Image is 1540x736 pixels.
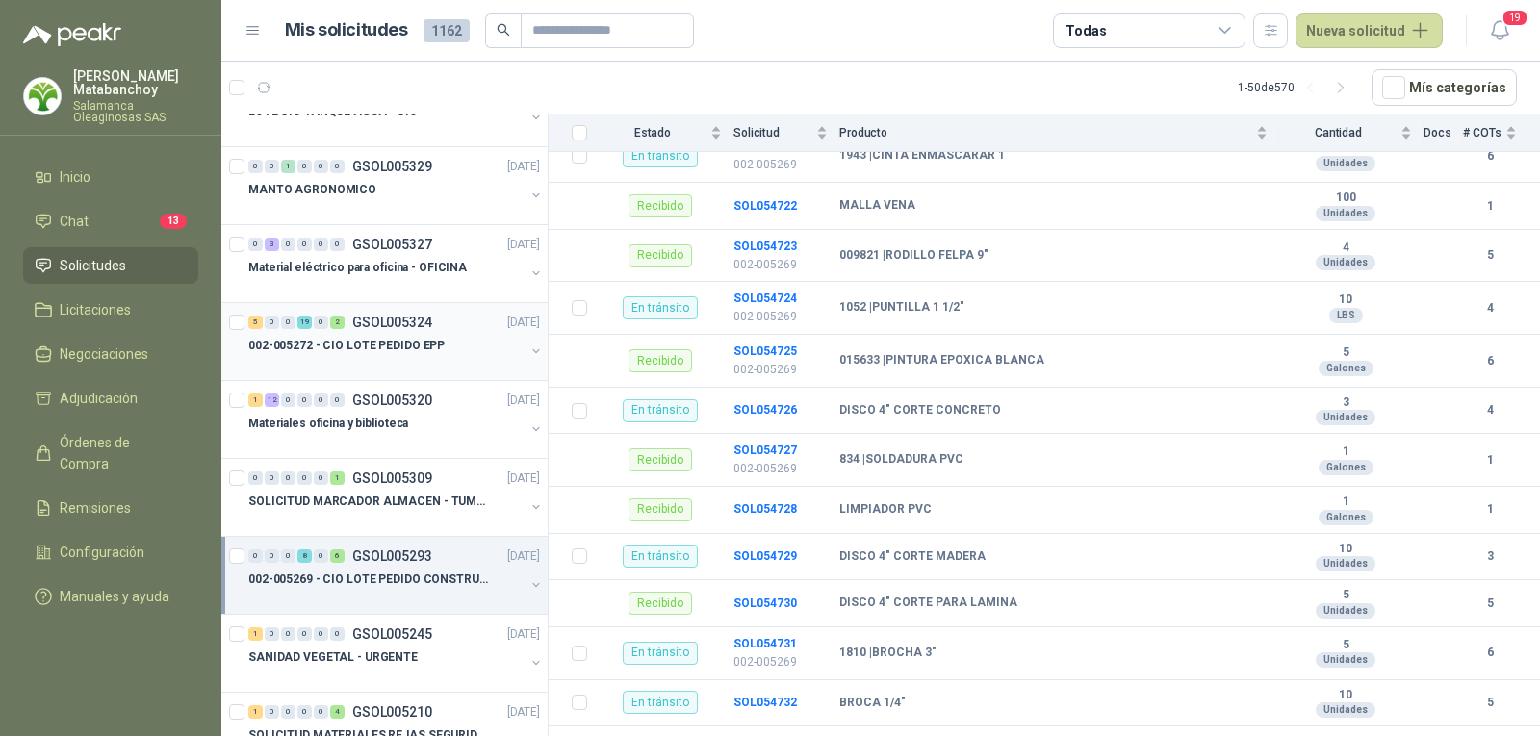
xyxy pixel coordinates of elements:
p: Salamanca Oleaginosas SAS [73,100,198,123]
div: 0 [265,549,279,563]
b: 4 [1463,299,1517,317]
span: Inicio [60,166,90,188]
span: # COTs [1463,126,1501,140]
p: 002-005269 [733,361,828,379]
p: [DATE] [507,158,540,176]
span: Manuales y ayuda [60,586,169,607]
p: 002-005272 - CIO LOTE PEDIDO EPP [248,337,445,355]
div: 0 [281,471,295,485]
b: 10 [1279,542,1412,557]
div: 0 [297,238,312,251]
div: 0 [265,705,279,719]
b: 009821 | RODILLO FELPA 9" [839,248,988,264]
b: 3 [1463,547,1517,566]
p: GSOL005245 [352,627,432,641]
div: Unidades [1316,156,1375,171]
div: 0 [297,160,312,173]
div: 0 [314,549,328,563]
a: SOL054727 [733,444,797,457]
b: 1 [1463,500,1517,519]
p: MANTO AGRONOMICO [248,181,376,199]
a: 0 0 1 0 0 0 GSOL005329[DATE] MANTO AGRONOMICO [248,155,544,216]
div: En tránsito [623,296,698,319]
a: Manuales y ayuda [23,578,198,615]
b: 6 [1463,147,1517,165]
a: 1 12 0 0 0 0 GSOL005320[DATE] Materiales oficina y biblioteca [248,389,544,450]
div: 4 [330,705,345,719]
a: Configuración [23,534,198,571]
p: GSOL005324 [352,316,432,329]
div: Galones [1319,361,1373,376]
div: Recibido [629,194,692,217]
span: Adjudicación [60,388,138,409]
div: 0 [314,627,328,641]
a: SOL054725 [733,344,797,358]
div: 1 [248,627,263,641]
a: 0 0 0 8 0 6 GSOL005293[DATE] 002-005269 - CIO LOTE PEDIDO CONSTRUCCION [248,545,544,606]
div: 0 [330,238,345,251]
div: 0 [248,549,263,563]
div: Galones [1319,460,1373,475]
div: En tránsito [623,399,698,422]
th: Docs [1424,114,1463,152]
a: SOL054730 [733,596,797,610]
div: 12 [265,393,279,407]
div: 0 [314,471,328,485]
button: Mís categorías [1372,69,1517,106]
th: Cantidad [1279,114,1424,152]
a: 0 0 0 0 0 1 GSOL005309[DATE] SOLICITUD MARCADOR ALMACEN - TUMACO [248,467,544,528]
b: 1 [1279,444,1412,460]
b: 1052 | PUNTILLA 1 1/2" [839,300,964,316]
p: [DATE] [507,625,540,644]
p: [PERSON_NAME] Matabanchoy [73,69,198,96]
b: 10 [1279,292,1412,308]
span: Producto [839,126,1252,140]
div: 0 [314,316,328,329]
a: SOL054726 [733,403,797,417]
div: Unidades [1316,556,1375,571]
div: Recibido [629,448,692,471]
p: 002-005269 [733,308,828,326]
p: Material eléctrico para oficina - OFICINA [248,259,467,277]
p: GSOL005320 [352,393,432,407]
b: 1 [1279,495,1412,510]
div: Unidades [1316,255,1375,270]
div: 1 [248,705,263,719]
div: 0 [281,705,295,719]
b: SOL054724 [733,292,797,305]
b: 1943 | CINTA ENMASCARAR 1" [839,148,1010,164]
p: [DATE] [507,703,540,722]
th: Solicitud [733,114,839,152]
div: 0 [248,238,263,251]
b: SOL054723 [733,240,797,253]
div: 0 [281,549,295,563]
div: Unidades [1316,206,1375,221]
b: SOL054728 [733,502,797,516]
span: Cantidad [1279,126,1397,140]
span: Chat [60,211,89,232]
b: LIMPIADOR PVC [839,502,932,518]
b: SOL054731 [733,637,797,650]
p: 002-005269 - CIO LOTE PEDIDO CONSTRUCCION [248,571,488,589]
p: 002-005269 [733,460,828,478]
span: 13 [160,214,187,229]
div: En tránsito [623,642,698,665]
div: 5 [248,316,263,329]
a: Solicitudes [23,247,198,284]
div: 0 [248,471,263,485]
b: 5 [1279,345,1412,361]
div: Recibido [629,244,692,267]
a: 1 0 0 0 0 0 GSOL005245[DATE] SANIDAD VEGETAL - URGENTE [248,622,544,684]
a: SOL054732 [733,696,797,709]
p: SOLICITUD MARCADOR ALMACEN - TUMACO [248,493,488,511]
span: 19 [1501,9,1528,27]
span: Negociaciones [60,343,148,365]
b: 6 [1463,644,1517,662]
span: search [497,23,510,37]
b: 4 [1463,401,1517,419]
p: [DATE] [507,392,540,410]
button: Nueva solicitud [1296,13,1443,48]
